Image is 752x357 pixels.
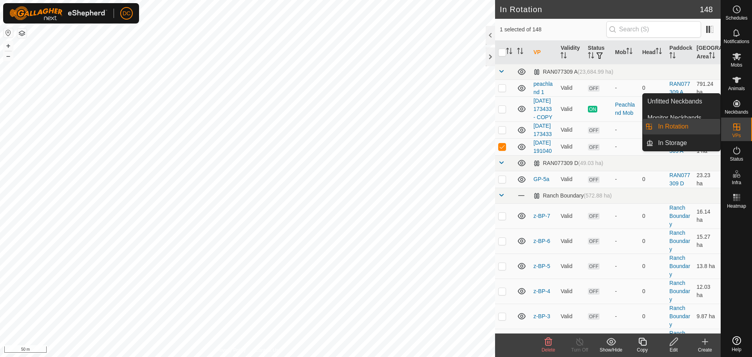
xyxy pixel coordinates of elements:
[615,126,636,134] div: -
[606,21,701,38] input: Search (S)
[588,106,597,112] span: ON
[533,160,603,167] div: RAN077309 D
[647,97,702,106] span: Unfitted Neckbands
[732,347,741,352] span: Help
[557,96,584,121] td: Valid
[517,49,523,55] p-sorticon: Activate to sort
[500,25,606,34] span: 1 selected of 148
[557,41,584,64] th: Validity
[639,41,666,64] th: Head
[557,254,584,279] td: Valid
[615,84,636,92] div: -
[557,279,584,304] td: Valid
[694,304,721,329] td: 9.87 ha
[653,119,720,134] a: In Rotation
[669,230,690,252] a: Ranch Boundary
[615,287,636,295] div: -
[533,192,612,199] div: Ranch Boundary
[694,41,721,64] th: [GEOGRAPHIC_DATA] Area
[557,228,584,254] td: Valid
[626,49,633,55] p-sorticon: Activate to sort
[639,304,666,329] td: 0
[639,138,666,155] td: 0
[506,49,512,55] p-sorticon: Activate to sort
[615,143,636,151] div: -
[533,98,552,120] a: [DATE] 173433 - COPY
[557,329,584,354] td: Valid
[639,279,666,304] td: 0
[533,69,613,75] div: RAN077309 A
[669,205,690,227] a: Ranch Boundary
[615,237,636,245] div: -
[639,203,666,228] td: 0
[694,203,721,228] td: 16.14 ha
[694,279,721,304] td: 12.03 ha
[533,140,552,154] a: [DATE] 191040
[709,53,715,60] p-sorticon: Activate to sort
[724,39,749,44] span: Notifications
[255,347,278,354] a: Contact Us
[669,172,690,187] a: RAN077309 D
[588,85,600,92] span: OFF
[732,133,741,138] span: VPs
[588,313,600,320] span: OFF
[694,254,721,279] td: 13.8 ha
[653,135,720,151] a: In Storage
[694,228,721,254] td: 15.27 ha
[588,288,600,295] span: OFF
[725,110,748,114] span: Neckbands
[639,329,666,354] td: 0
[557,80,584,96] td: Valid
[533,176,549,182] a: GP-5a
[588,213,600,219] span: OFF
[533,288,550,294] a: z-BP-4
[643,94,720,109] a: Unfitted Neckbands
[669,330,690,353] a: Ranch Boundary
[639,80,666,96] td: 0
[533,123,552,137] a: [DATE] 173433
[639,96,666,121] td: 12
[585,41,612,64] th: Status
[588,263,600,270] span: OFF
[4,41,13,51] button: +
[588,127,600,134] span: OFF
[669,53,676,60] p-sorticon: Activate to sort
[557,304,584,329] td: Valid
[656,49,662,55] p-sorticon: Activate to sort
[588,176,600,183] span: OFF
[721,333,752,355] a: Help
[533,213,550,219] a: z-BP-7
[560,53,567,60] p-sorticon: Activate to sort
[557,203,584,228] td: Valid
[533,81,553,95] a: peachland 1
[4,28,13,38] button: Reset Map
[669,255,690,277] a: Ranch Boundary
[669,81,690,95] a: RAN077309 A
[557,171,584,188] td: Valid
[557,138,584,155] td: Valid
[500,5,700,14] h2: In Rotation
[643,110,720,126] a: Monitor Neckbands
[725,16,747,20] span: Schedules
[595,346,627,353] div: Show/Hide
[700,4,713,15] span: 148
[542,347,555,353] span: Delete
[530,41,557,64] th: VP
[669,140,690,154] a: RAN077309 A
[639,171,666,188] td: 0
[615,175,636,183] div: -
[669,305,690,328] a: Ranch Boundary
[588,53,594,60] p-sorticon: Activate to sort
[557,121,584,138] td: Valid
[658,138,687,148] span: In Storage
[731,63,742,67] span: Mobs
[533,238,550,244] a: z-BP-6
[564,346,595,353] div: Turn Off
[578,160,603,166] span: (49.03 ha)
[578,69,613,75] span: (23,684.99 ha)
[694,329,721,354] td: 7.98 ha
[658,346,689,353] div: Edit
[727,204,746,208] span: Heatmap
[612,41,639,64] th: Mob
